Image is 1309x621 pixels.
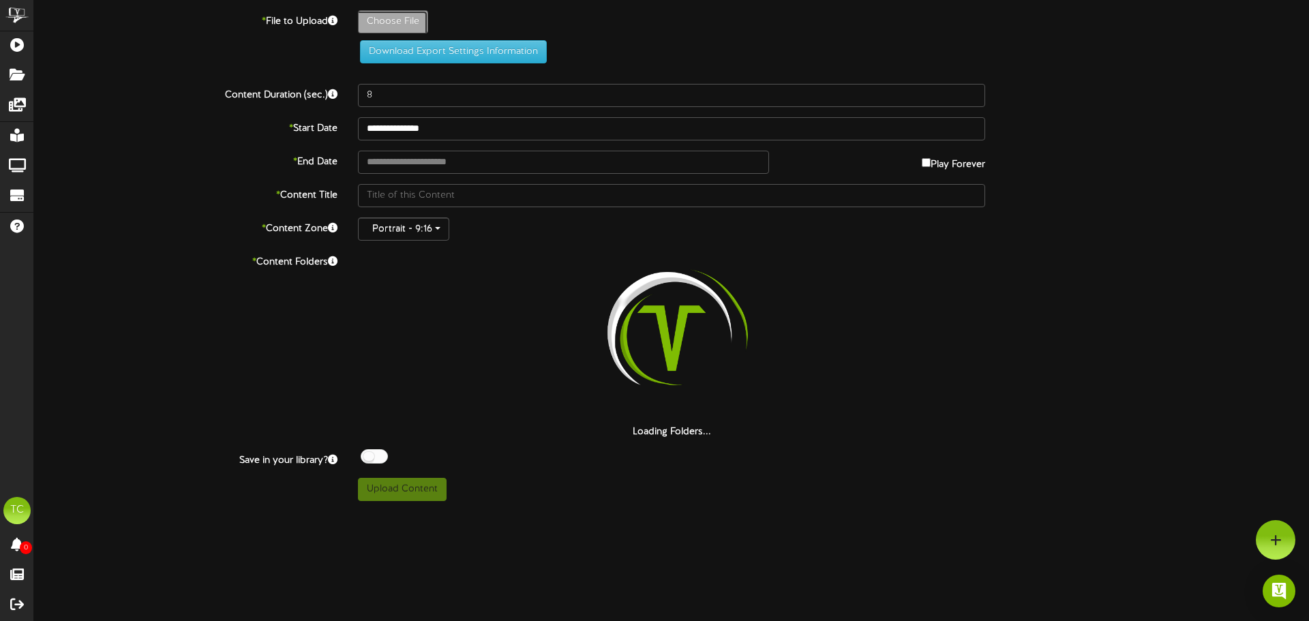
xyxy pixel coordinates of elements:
div: TC [3,497,31,524]
label: Content Title [24,184,348,202]
button: Download Export Settings Information [360,40,547,63]
button: Portrait - 9:16 [358,217,449,241]
label: Play Forever [922,151,985,172]
label: Content Duration (sec.) [24,84,348,102]
label: Content Folders [24,251,348,269]
input: Play Forever [922,158,931,167]
div: Open Intercom Messenger [1263,575,1295,607]
label: End Date [24,151,348,169]
button: Upload Content [358,478,447,501]
label: Content Zone [24,217,348,236]
span: 0 [20,541,32,554]
strong: Loading Folders... [633,427,711,437]
img: loading-spinner-2.png [584,251,759,425]
input: Title of this Content [358,184,985,207]
label: Start Date [24,117,348,136]
label: Save in your library? [24,449,348,468]
a: Download Export Settings Information [353,46,547,57]
label: File to Upload [24,10,348,29]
